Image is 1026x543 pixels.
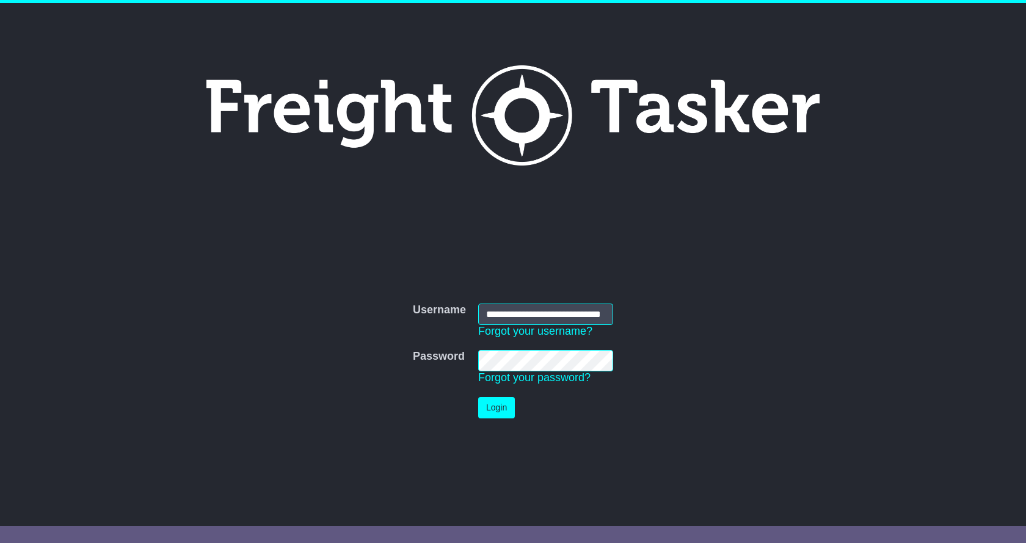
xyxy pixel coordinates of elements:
[413,304,466,317] label: Username
[413,350,465,363] label: Password
[478,325,592,337] a: Forgot your username?
[478,397,515,418] button: Login
[478,371,591,384] a: Forgot your password?
[206,65,820,166] img: FREIGHT TASKER PTY LTD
